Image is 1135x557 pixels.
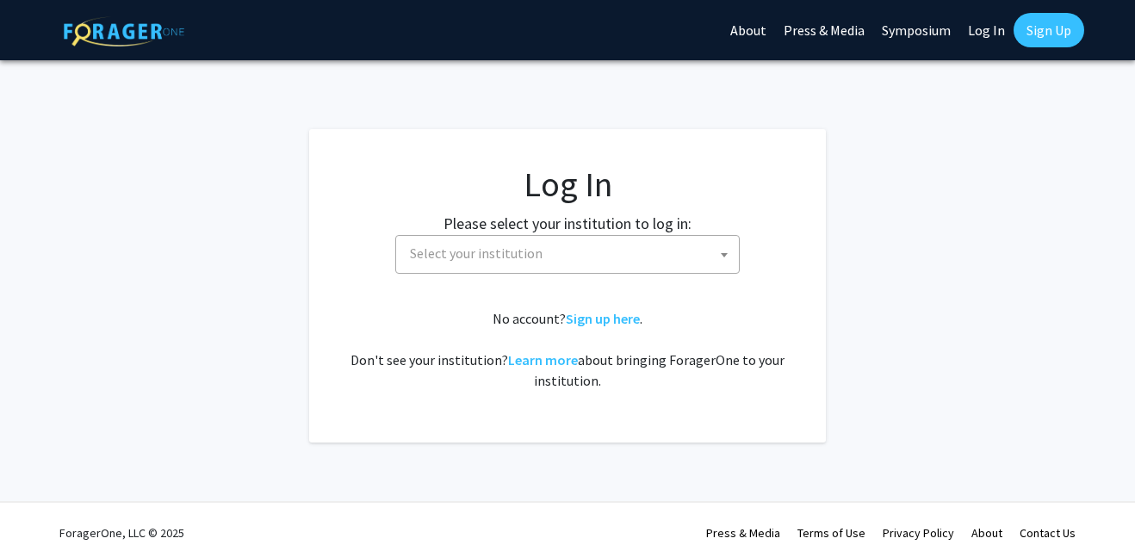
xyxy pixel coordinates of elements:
a: Sign up here [566,310,640,327]
div: No account? . Don't see your institution? about bringing ForagerOne to your institution. [344,308,791,391]
label: Please select your institution to log in: [443,212,692,235]
a: About [971,525,1002,541]
a: Terms of Use [797,525,865,541]
a: Sign Up [1014,13,1084,47]
h1: Log In [344,164,791,205]
a: Learn more about bringing ForagerOne to your institution [508,351,578,368]
a: Privacy Policy [883,525,954,541]
span: Select your institution [403,236,739,271]
span: Select your institution [395,235,740,274]
a: Contact Us [1020,525,1076,541]
img: ForagerOne Logo [64,16,184,46]
a: Press & Media [706,525,780,541]
span: Select your institution [410,244,543,262]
